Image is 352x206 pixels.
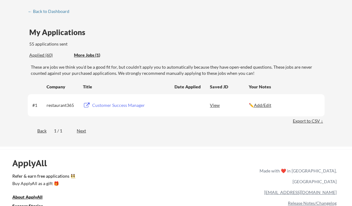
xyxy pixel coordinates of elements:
[288,200,337,206] a: Release Notes/Changelog
[254,103,271,108] u: Add/Edit
[32,102,44,108] div: #1
[92,102,169,108] div: Customer Success Manager
[210,99,249,111] div: View
[83,84,169,90] div: Title
[74,52,119,58] div: More Jobs (1)
[12,194,43,200] u: About ApplyAll
[29,41,149,47] div: 55 applications sent
[210,81,249,92] div: Saved JD
[28,128,47,134] div: Back
[264,190,337,195] a: [EMAIL_ADDRESS][DOMAIN_NAME]
[12,194,51,202] a: About ApplyAll
[29,52,69,58] div: Applied (60)
[174,84,202,90] div: Date Applied
[28,9,74,15] a: ← Back to Dashboard
[29,29,90,36] div: My Applications
[12,181,74,186] div: Buy ApplyAll as a gift 🎁
[74,52,119,59] div: These are job applications we think you'd be a good fit for, but couldn't apply you to automatica...
[293,118,325,124] div: Export to CSV ↓
[12,158,54,168] div: ApplyAll
[12,180,74,188] a: Buy ApplyAll as a gift 🎁
[12,174,131,180] a: Refer & earn free applications 👯‍♀️
[249,102,319,108] div: ✏️
[249,84,319,90] div: Your Notes
[77,128,93,134] div: Next
[257,165,337,187] div: Made with ❤️ in [GEOGRAPHIC_DATA], [GEOGRAPHIC_DATA]
[54,128,69,134] div: 1 / 1
[28,9,74,14] div: ← Back to Dashboard
[47,102,77,108] div: restaurant365
[29,52,69,59] div: These are all the jobs you've been applied to so far.
[31,64,325,76] div: These are jobs we think you'd be a good fit for, but couldn't apply you to automatically because ...
[47,84,77,90] div: Company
